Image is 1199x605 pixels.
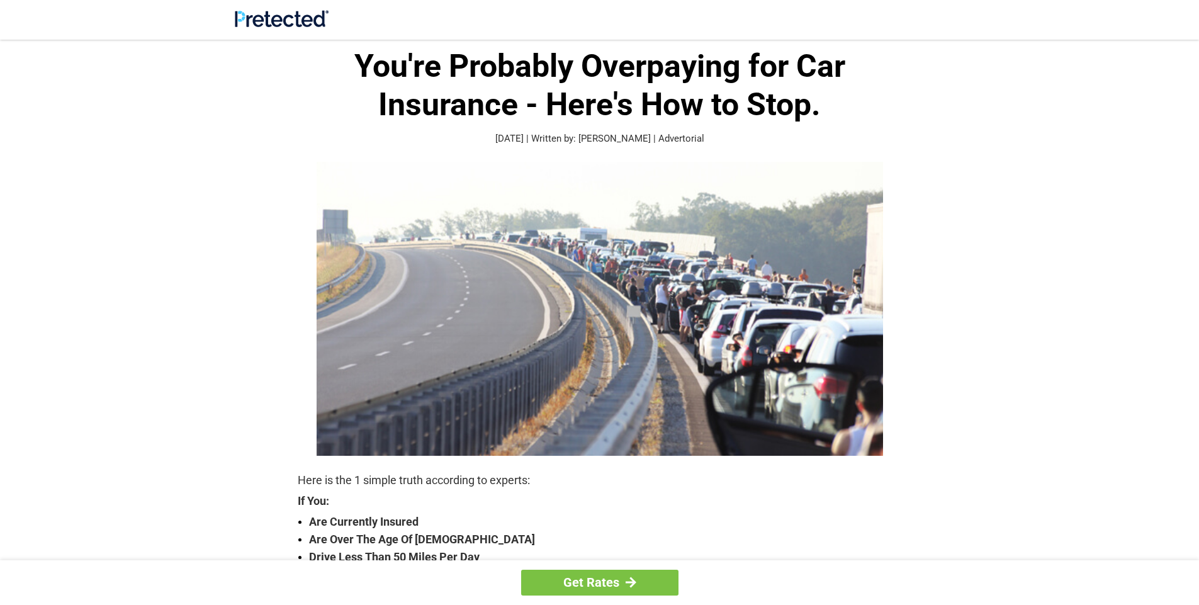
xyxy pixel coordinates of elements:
strong: Drive Less Than 50 Miles Per Day [309,548,902,566]
p: Here is the 1 simple truth according to experts: [298,472,902,489]
a: Get Rates [521,570,678,596]
p: [DATE] | Written by: [PERSON_NAME] | Advertorial [298,132,902,146]
img: Site Logo [235,10,329,27]
strong: If You: [298,495,902,507]
a: Site Logo [235,18,329,30]
strong: Are Over The Age Of [DEMOGRAPHIC_DATA] [309,531,902,548]
strong: Are Currently Insured [309,513,902,531]
h1: You're Probably Overpaying for Car Insurance - Here's How to Stop. [298,47,902,124]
